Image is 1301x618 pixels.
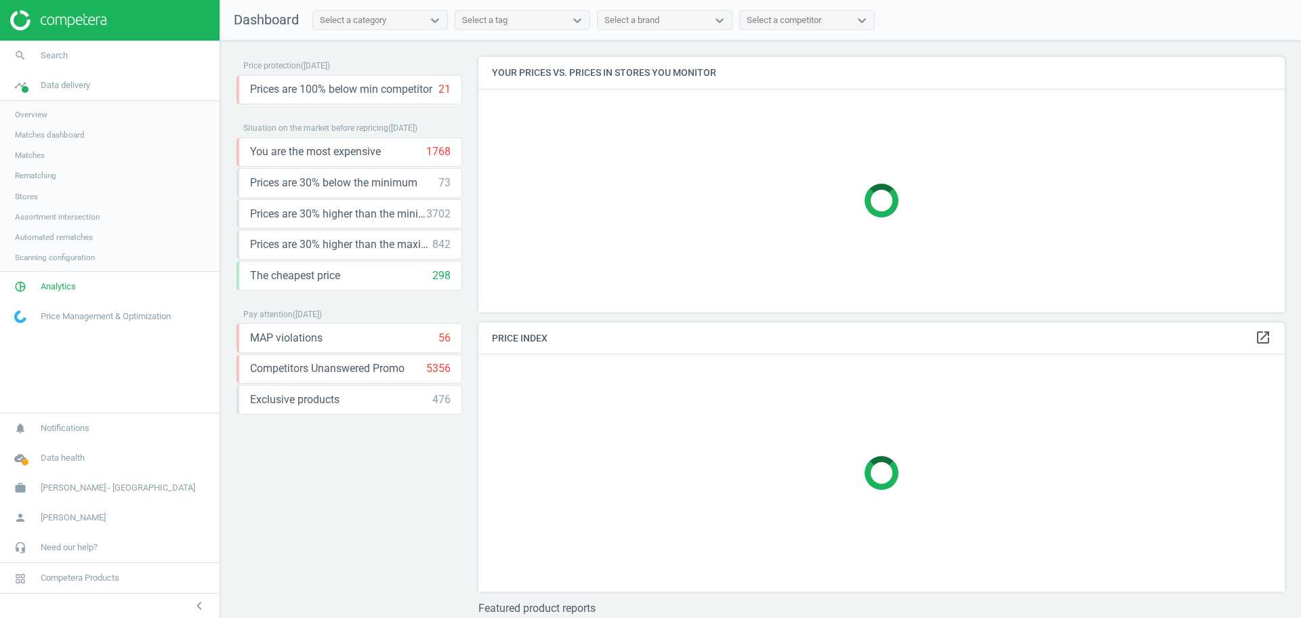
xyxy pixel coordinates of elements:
[7,73,33,98] i: timeline
[7,43,33,68] i: search
[41,541,98,554] span: Need our help?
[250,82,432,97] span: Prices are 100% below min competitor
[41,512,106,524] span: [PERSON_NAME]
[234,12,299,28] span: Dashboard
[426,207,451,222] div: 3702
[250,268,340,283] span: The cheapest price
[7,535,33,560] i: headset_mic
[301,61,330,70] span: ( [DATE] )
[478,602,1285,615] h3: Featured product reports
[388,123,417,133] span: ( [DATE] )
[15,211,100,222] span: Assortment intersection
[41,452,85,464] span: Data health
[7,505,33,531] i: person
[15,191,38,202] span: Stores
[250,361,405,376] span: Competitors Unanswered Promo
[432,268,451,283] div: 298
[462,14,508,26] div: Select a tag
[747,14,821,26] div: Select a competitor
[250,144,381,159] span: You are the most expensive
[10,10,106,30] img: ajHJNr6hYgQAAAAASUVORK5CYII=
[426,144,451,159] div: 1768
[250,331,323,346] span: MAP violations
[432,237,451,252] div: 842
[15,129,85,140] span: Matches dashboard
[15,170,56,181] span: Rematching
[15,150,45,161] span: Matches
[1255,329,1271,347] a: open_in_new
[7,274,33,300] i: pie_chart_outlined
[41,79,90,91] span: Data delivery
[41,281,76,293] span: Analytics
[604,14,659,26] div: Select a brand
[191,598,207,614] i: chevron_left
[15,109,47,120] span: Overview
[14,310,26,323] img: wGWNvw8QSZomAAAAABJRU5ErkJggg==
[478,57,1285,89] h4: Your prices vs. prices in stores you monitor
[182,597,216,615] button: chevron_left
[438,331,451,346] div: 56
[243,310,293,319] span: Pay attention
[250,176,417,190] span: Prices are 30% below the minimum
[250,392,339,407] span: Exclusive products
[7,415,33,441] i: notifications
[243,61,301,70] span: Price protection
[438,82,451,97] div: 21
[7,475,33,501] i: work
[478,323,1285,354] h4: Price Index
[250,237,432,252] span: Prices are 30% higher than the maximal
[250,207,426,222] span: Prices are 30% higher than the minimum
[426,361,451,376] div: 5356
[41,49,68,62] span: Search
[432,392,451,407] div: 476
[41,422,89,434] span: Notifications
[41,482,195,494] span: [PERSON_NAME] - [GEOGRAPHIC_DATA]
[41,572,119,584] span: Competera Products
[438,176,451,190] div: 73
[293,310,322,319] span: ( [DATE] )
[243,123,388,133] span: Situation on the market before repricing
[7,445,33,471] i: cloud_done
[15,252,95,263] span: Scanning configuration
[15,232,93,243] span: Automated rematches
[41,310,171,323] span: Price Management & Optimization
[1255,329,1271,346] i: open_in_new
[320,14,386,26] div: Select a category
